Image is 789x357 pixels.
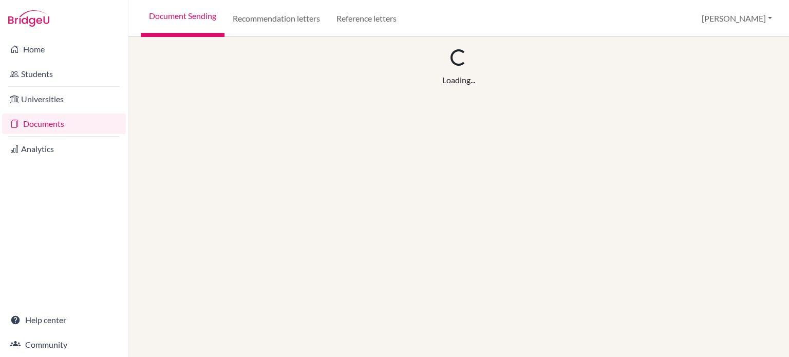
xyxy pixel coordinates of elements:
[697,9,777,28] button: [PERSON_NAME]
[2,139,126,159] a: Analytics
[2,114,126,134] a: Documents
[2,39,126,60] a: Home
[442,74,475,86] div: Loading...
[2,334,126,355] a: Community
[2,64,126,84] a: Students
[2,310,126,330] a: Help center
[2,89,126,109] a: Universities
[8,10,49,27] img: Bridge-U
